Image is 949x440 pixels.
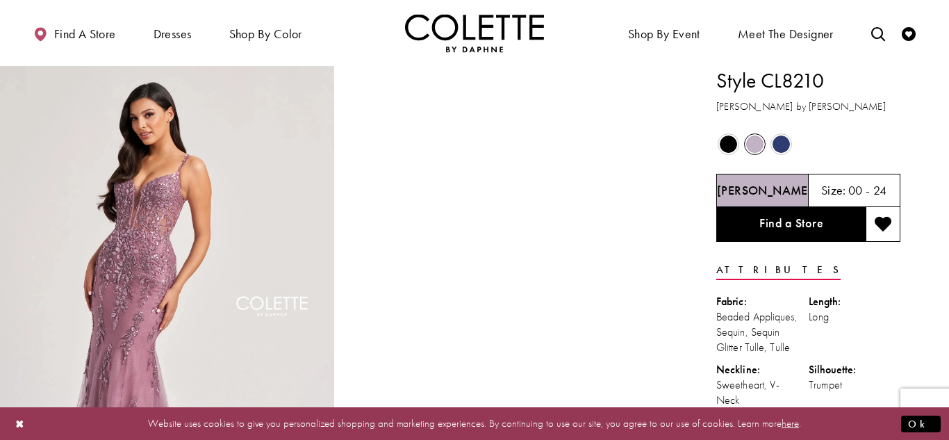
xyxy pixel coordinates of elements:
[769,132,793,156] div: Navy Blue
[716,132,741,156] div: Black
[229,27,302,41] span: Shop by color
[716,207,866,242] a: Find a Store
[716,377,809,408] div: Sweetheart, V-Neck
[743,132,767,156] div: Heather
[405,14,544,52] a: Visit Home Page
[866,207,900,242] button: Add to wishlist
[716,131,900,158] div: Product color controls state depends on size chosen
[341,66,675,233] video: Style CL8210 Colette by Daphne #1 autoplay loop mute video
[8,412,32,436] button: Close Dialog
[716,99,900,115] h3: [PERSON_NAME] by [PERSON_NAME]
[30,14,119,52] a: Find a store
[54,27,116,41] span: Find a store
[898,14,919,52] a: Check Wishlist
[716,309,809,355] div: Beaded Appliques, Sequin, Sequin Glitter Tulle, Tulle
[809,377,901,393] div: Trumpet
[716,66,900,95] h1: Style CL8210
[734,14,837,52] a: Meet the designer
[716,260,841,280] a: Attributes
[226,14,306,52] span: Shop by color
[150,14,195,52] span: Dresses
[821,182,846,198] span: Size:
[625,14,704,52] span: Shop By Event
[809,309,901,325] div: Long
[901,415,941,432] button: Submit Dialog
[809,362,901,377] div: Silhouette:
[782,416,799,430] a: here
[868,14,889,52] a: Toggle search
[717,184,812,197] h5: Chosen color
[809,294,901,309] div: Length:
[716,362,809,377] div: Neckline:
[716,294,809,309] div: Fabric:
[628,27,700,41] span: Shop By Event
[154,27,192,41] span: Dresses
[405,14,544,52] img: Colette by Daphne
[848,184,887,197] h5: 00 - 24
[100,414,849,433] p: Website uses cookies to give you personalized shopping and marketing experiences. By continuing t...
[738,27,834,41] span: Meet the designer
